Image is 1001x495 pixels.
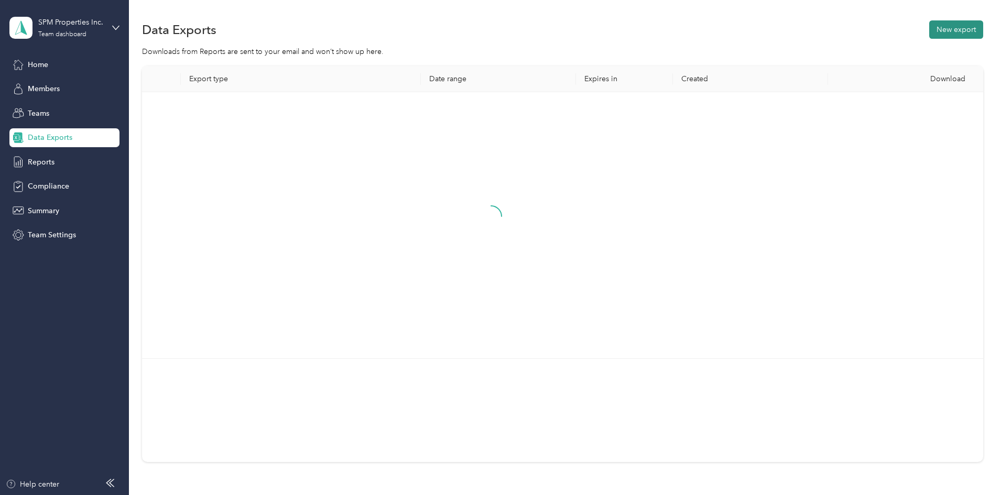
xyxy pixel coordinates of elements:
th: Expires in [576,66,673,92]
span: Team Settings [28,229,76,240]
th: Created [673,66,828,92]
th: Date range [421,66,576,92]
button: Help center [6,479,59,490]
span: Home [28,59,48,70]
div: SPM Properties Inc. [38,17,104,28]
span: Members [28,83,60,94]
span: Reports [28,157,55,168]
div: Downloads from Reports are sent to your email and won’t show up here. [142,46,983,57]
div: Team dashboard [38,31,86,38]
h1: Data Exports [142,24,216,35]
span: Teams [28,108,49,119]
span: Compliance [28,181,69,192]
span: Data Exports [28,132,72,143]
iframe: Everlance-gr Chat Button Frame [942,436,1001,495]
span: Summary [28,205,59,216]
div: Download [836,74,975,83]
th: Export type [181,66,421,92]
button: New export [929,20,983,39]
